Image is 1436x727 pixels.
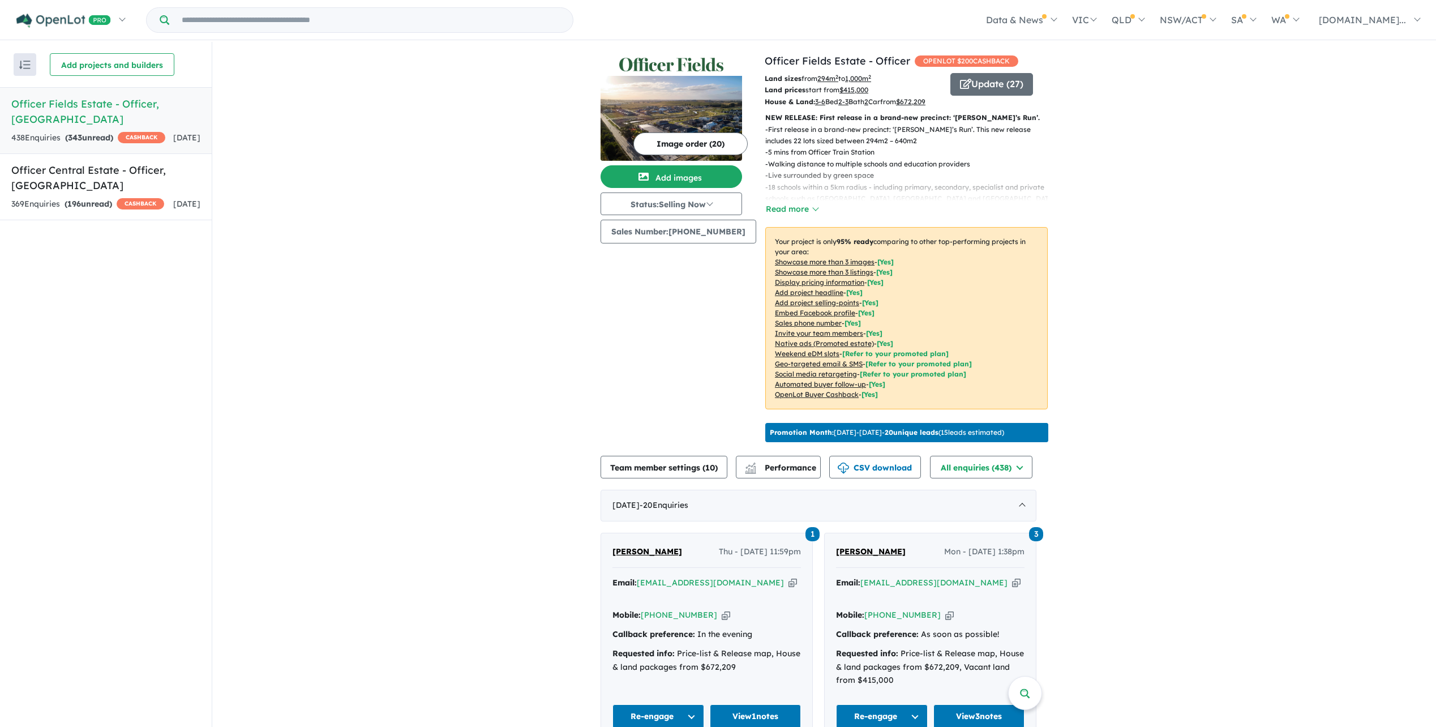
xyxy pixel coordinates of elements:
[765,74,801,83] b: Land sizes
[637,578,784,588] a: [EMAIL_ADDRESS][DOMAIN_NAME]
[845,319,861,327] span: [ Yes ]
[736,456,821,478] button: Performance
[770,427,1004,438] p: [DATE] - [DATE] - ( 15 leads estimated)
[805,526,820,541] a: 1
[775,349,839,358] u: Weekend eDM slots
[765,170,1057,181] p: - Live surrounded by green space
[836,628,1025,642] div: As soon as possible!
[172,8,571,32] input: Try estate name, suburb, builder or developer
[775,298,859,307] u: Add project selling-points
[118,132,165,143] span: CASHBACK
[837,237,873,246] b: 95 % ready
[612,628,801,642] div: In the evening
[173,199,200,209] span: [DATE]
[775,360,863,368] u: Geo-targeted email & SMS
[915,55,1018,67] span: OPENLOT $ 200 CASHBACK
[19,61,31,69] img: sort.svg
[765,85,805,94] b: Land prices
[11,198,164,211] div: 369 Enquir ies
[945,609,954,621] button: Copy
[765,84,942,96] p: start from
[765,73,942,84] p: from
[815,97,825,106] u: 3-6
[612,648,675,658] strong: Requested info:
[612,647,801,674] div: Price-list & Release map, House & land packages from $672,209
[838,463,849,474] img: download icon
[775,258,875,266] u: Showcase more than 3 images
[765,112,1048,123] p: NEW RELEASE: First release in a brand-new precinct: ‘[PERSON_NAME]’s Run’.
[817,74,838,83] u: 294 m
[842,349,949,358] span: [Refer to your promoted plan]
[601,76,742,161] img: Officer Fields Estate - Officer
[601,165,742,188] button: Add images
[775,319,842,327] u: Sales phone number
[601,490,1036,521] div: [DATE]
[950,73,1033,96] button: Update (27)
[601,220,756,243] button: Sales Number:[PHONE_NUMBER]
[836,647,1025,687] div: Price-list & Release map, House & land packages from $672,209, Vacant land from $415,000
[839,85,868,94] u: $ 415,000
[861,390,878,399] span: [Yes]
[612,578,637,588] strong: Email:
[601,456,727,478] button: Team member settings (10)
[745,463,756,469] img: line-chart.svg
[864,97,868,106] u: 2
[765,54,910,67] a: Officer Fields Estate - Officer
[864,610,941,620] a: [PHONE_NUMBER]
[612,629,695,639] strong: Callback preference:
[829,456,921,478] button: CSV download
[765,97,815,106] b: House & Land:
[845,74,871,83] u: 1,000 m
[866,329,882,337] span: [ Yes ]
[117,198,164,209] span: CASHBACK
[1029,526,1043,541] a: 3
[775,268,873,276] u: Showcase more than 3 listings
[860,370,966,378] span: [Refer to your promoted plan]
[775,380,866,388] u: Automated buyer follow-up
[775,278,864,286] u: Display pricing information
[836,578,860,588] strong: Email:
[775,309,855,317] u: Embed Facebook profile
[869,380,885,388] span: [Yes]
[1029,527,1043,541] span: 3
[173,132,200,143] span: [DATE]
[885,428,938,437] b: 20 unique leads
[858,309,875,317] span: [ Yes ]
[11,96,200,127] h5: Officer Fields Estate - Officer , [GEOGRAPHIC_DATA]
[930,456,1032,478] button: All enquiries (438)
[65,132,113,143] strong: ( unread)
[605,58,738,71] img: Officer Fields Estate - Officer Logo
[719,545,801,559] span: Thu - [DATE] 11:59pm
[765,227,1048,409] p: Your project is only comparing to other top-performing projects in your area: - - - - - - - - - -...
[876,268,893,276] span: [ Yes ]
[836,545,906,559] a: [PERSON_NAME]
[862,298,878,307] span: [ Yes ]
[765,147,1057,158] p: - 5 mins from Officer Train Station
[860,578,1008,588] a: [EMAIL_ADDRESS][DOMAIN_NAME]
[775,370,857,378] u: Social media retargeting
[805,527,820,541] span: 1
[50,53,174,76] button: Add projects and builders
[1319,14,1406,25] span: [DOMAIN_NAME]...
[705,463,715,473] span: 10
[877,339,893,348] span: [Yes]
[775,288,843,297] u: Add project headline
[16,14,111,28] img: Openlot PRO Logo White
[865,360,972,368] span: [Refer to your promoted plan]
[838,74,871,83] span: to
[836,629,919,639] strong: Callback preference:
[775,390,859,399] u: OpenLot Buyer Cashback
[68,132,82,143] span: 343
[835,74,838,80] sup: 2
[877,258,894,266] span: [ Yes ]
[612,546,682,557] span: [PERSON_NAME]
[612,610,641,620] strong: Mobile:
[640,500,688,510] span: - 20 Enquir ies
[765,159,1057,170] p: - Walking distance to multiple schools and education providers
[765,124,1057,147] p: - First release in a brand-new precinct: ‘[PERSON_NAME]’s Run’. This new release includes 22 lots...
[770,428,834,437] b: Promotion Month:
[846,288,863,297] span: [ Yes ]
[67,199,81,209] span: 196
[867,278,884,286] span: [ Yes ]
[11,162,200,193] h5: Officer Central Estate - Officer , [GEOGRAPHIC_DATA]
